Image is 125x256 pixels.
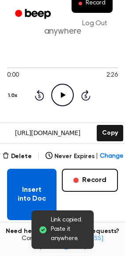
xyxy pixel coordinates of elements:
[7,169,57,220] button: Insert into Doc
[37,151,40,162] span: |
[39,236,103,250] a: [EMAIL_ADDRESS][DOMAIN_NAME]
[9,6,59,23] a: Beep
[73,13,116,34] a: Log Out
[2,152,32,161] button: Delete
[96,152,98,161] span: |
[100,152,123,161] span: Change
[62,169,118,192] button: Record
[7,88,20,103] button: 1.0x
[51,216,87,244] span: Link copied. Paste it anywhere.
[97,125,123,141] button: Copy
[45,152,123,161] button: Never Expires|Change
[5,235,120,251] span: Contact us
[106,71,118,80] span: 2:26
[7,71,19,80] span: 0:00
